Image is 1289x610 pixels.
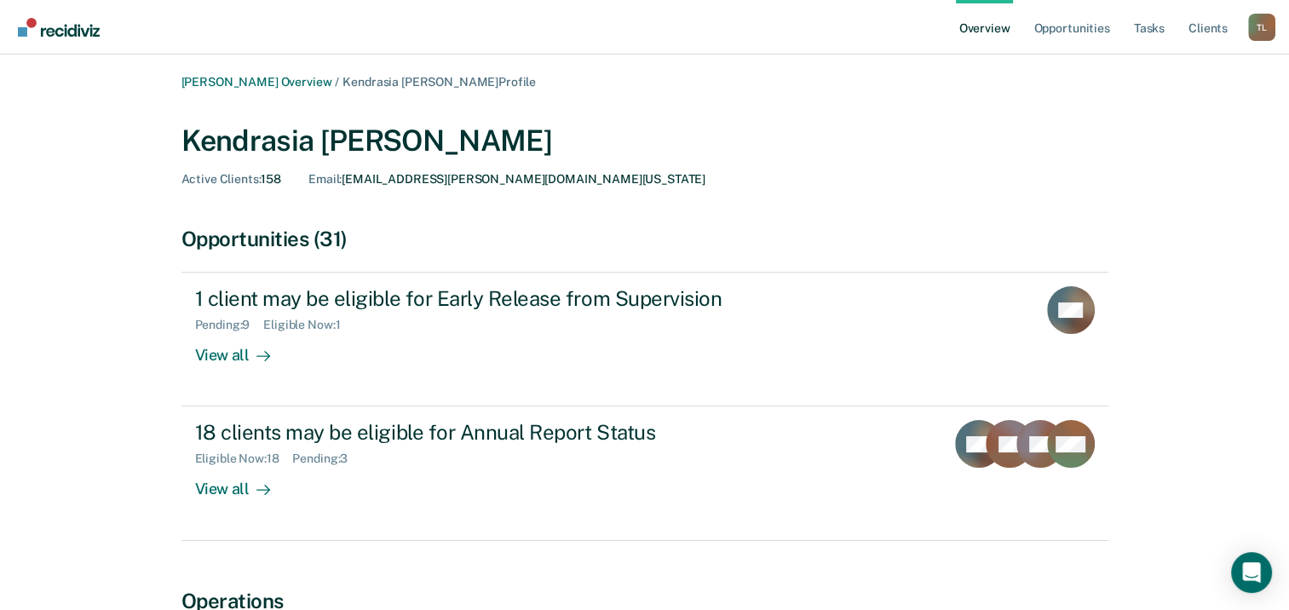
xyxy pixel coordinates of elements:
[18,18,100,37] img: Recidiviz
[195,452,293,466] div: Eligible Now : 18
[331,75,342,89] span: /
[342,75,536,89] span: Kendrasia [PERSON_NAME] Profile
[181,75,332,89] a: [PERSON_NAME] Overview
[1231,552,1272,593] div: Open Intercom Messenger
[263,318,354,332] div: Eligible Now : 1
[195,466,291,499] div: View all
[1248,14,1275,41] div: T L
[181,406,1108,540] a: 18 clients may be eligible for Annual Report StatusEligible Now:18Pending:3View all
[195,318,264,332] div: Pending : 9
[195,332,291,365] div: View all
[1248,14,1275,41] button: Profile dropdown button
[308,172,342,186] span: Email :
[195,286,793,311] div: 1 client may be eligible for Early Release from Supervision
[181,172,282,187] div: 158
[181,172,262,186] span: Active Clients :
[181,272,1108,406] a: 1 client may be eligible for Early Release from SupervisionPending:9Eligible Now:1View all
[292,452,361,466] div: Pending : 3
[195,420,793,445] div: 18 clients may be eligible for Annual Report Status
[308,172,705,187] div: [EMAIL_ADDRESS][PERSON_NAME][DOMAIN_NAME][US_STATE]
[181,227,1108,251] div: Opportunities (31)
[181,124,1108,158] div: Kendrasia [PERSON_NAME]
